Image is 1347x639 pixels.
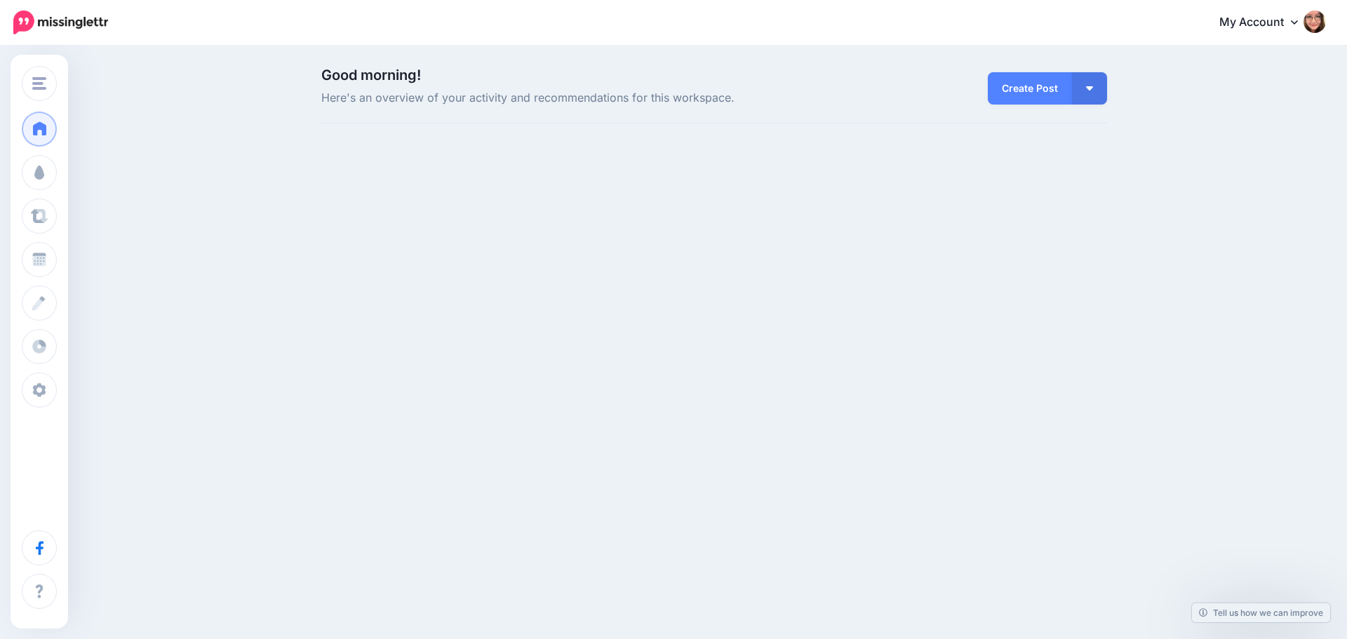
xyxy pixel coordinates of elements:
[1086,86,1093,90] img: arrow-down-white.png
[988,72,1072,105] a: Create Post
[321,67,421,83] span: Good morning!
[13,11,108,34] img: Missinglettr
[32,77,46,90] img: menu.png
[1192,603,1330,622] a: Tell us how we can improve
[1205,6,1326,40] a: My Account
[321,89,838,107] span: Here's an overview of your activity and recommendations for this workspace.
